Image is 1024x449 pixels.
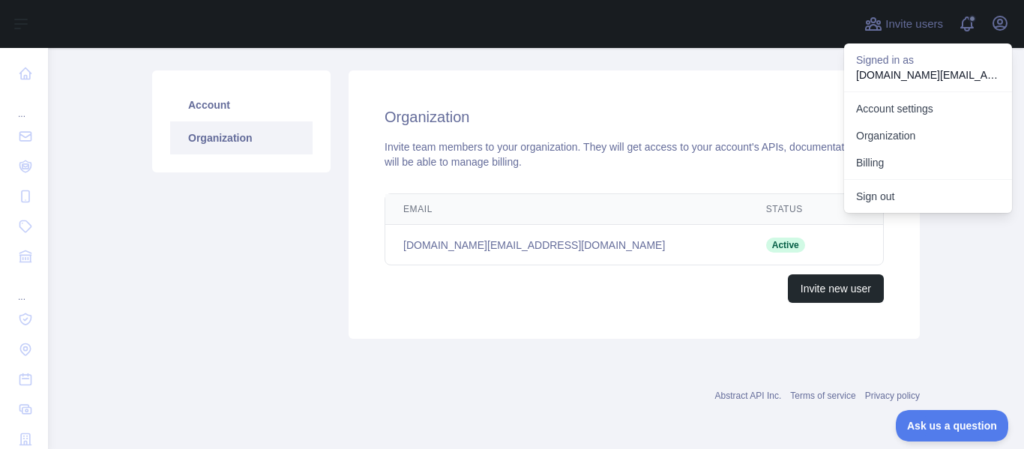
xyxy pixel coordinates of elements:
a: Account settings [844,95,1012,122]
td: [DOMAIN_NAME][EMAIL_ADDRESS][DOMAIN_NAME] [385,225,748,265]
a: Organization [170,121,313,154]
button: Sign out [844,183,1012,210]
a: Account [170,88,313,121]
iframe: Toggle Customer Support [896,410,1009,442]
div: Invite team members to your organization. They will get access to your account's APIs, documentat... [385,139,884,169]
p: Signed in as [856,52,1000,67]
p: [DOMAIN_NAME][EMAIL_ADDRESS][DOMAIN_NAME] [856,67,1000,82]
button: Invite new user [788,274,884,303]
a: Privacy policy [865,391,920,401]
div: ... [12,273,36,303]
button: Invite users [861,12,946,36]
th: Email [385,194,748,225]
span: Active [766,238,805,253]
a: Organization [844,122,1012,149]
h2: Organization [385,106,884,127]
span: Invite users [885,16,943,33]
a: Terms of service [790,391,855,401]
th: Status [748,194,840,225]
button: Billing [844,149,1012,176]
div: ... [12,90,36,120]
a: Abstract API Inc. [715,391,782,401]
